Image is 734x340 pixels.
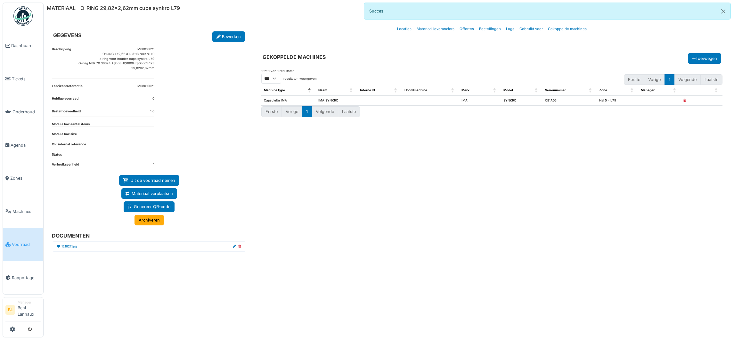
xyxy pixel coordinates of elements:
[641,88,655,92] span: Manager
[52,162,79,170] dt: Verbruikseenheid
[318,88,327,92] span: Naam
[716,3,730,20] button: Close
[3,62,43,96] a: Tickets
[52,47,71,78] dt: Beschrijving
[18,300,41,320] li: Beni Lannaux
[135,215,164,225] a: Archiveren
[631,85,634,95] span: Zone: Activate to sort
[302,106,312,117] button: 1
[10,175,41,181] span: Zones
[52,142,86,147] dt: Old internal reference
[414,21,457,36] a: Materiaal leveranciers
[3,195,43,228] a: Machines
[52,109,81,117] dt: Bestelhoeveelheid
[501,95,542,106] td: SYNKRO
[52,122,90,127] dt: Modula box aantal items
[53,32,81,38] h6: GEGEVENS
[261,69,295,74] div: 1 tot 1 van 1 resultaten
[3,95,43,129] a: Onderhoud
[394,85,398,95] span: Interne ID: Activate to sort
[124,201,175,212] a: Genereer QR-code
[13,6,33,26] img: Badge_color-CXgf-gQk.svg
[599,88,607,92] span: Zone
[52,84,83,91] dt: Fabrikantreferentie
[150,109,154,114] dd: 1.0
[153,162,154,167] dd: 1
[3,261,43,295] a: Rapportage
[263,54,326,60] h6: GEKOPPELDE MACHINES
[542,95,597,106] td: CB1A05
[364,3,731,20] div: Succes
[137,84,154,89] dd: M08010021
[5,305,15,315] li: BL
[119,175,179,186] a: Uit de voorraad nemen
[451,85,455,95] span: Hoofdmachine: Activate to sort
[12,76,41,82] span: Tickets
[52,132,77,137] dt: Modula box size
[477,21,503,36] a: Bestellingen
[316,95,357,106] td: IMA SYNKRO
[261,106,722,117] nav: pagination
[545,88,566,92] span: Serienummer
[61,244,77,249] a: 121627.jpg
[52,152,62,157] dt: Status
[12,241,41,247] span: Voorraad
[3,228,43,261] a: Voorraad
[404,88,427,92] span: Hoofdmachine
[589,85,593,95] span: Serienummer: Activate to sort
[459,95,501,106] td: IMA
[715,85,719,95] span: : Activate to sort
[308,85,312,95] span: Machine type: Activate to invert sorting
[152,96,154,101] dd: 0
[18,300,41,305] div: Manager
[71,47,154,70] p: M08010021 O-RING T=2,62 :OR 3118 NBR NT70 o ring voor houder cups synkro L79 O-ring NBR 70 36624 ...
[3,129,43,162] a: Agenda
[121,188,177,199] a: Materiaal verplaatsen
[264,88,285,92] span: Machine type
[11,142,41,148] span: Agenda
[11,43,41,49] span: Dashboard
[673,85,677,95] span: Manager : Activate to sort
[688,53,721,64] button: Toevoegen
[545,21,589,36] a: Gekoppelde machines
[12,208,41,215] span: Machines
[5,300,41,321] a: BL ManagerBeni Lannaux
[517,21,545,36] a: Gebruikt voor
[503,88,513,92] span: Model
[597,95,638,106] td: Hal 5 - L79
[212,31,245,42] a: Bewerken
[12,275,41,281] span: Rapportage
[665,74,674,85] button: 1
[283,77,317,81] label: resultaten weergeven
[624,74,722,85] nav: pagination
[395,21,414,36] a: Locaties
[360,88,375,92] span: Interne ID
[457,21,477,36] a: Offertes
[461,88,469,92] span: Merk
[12,109,41,115] span: Onderhoud
[503,21,517,36] a: Logs
[47,5,180,11] h6: MATERIAAL - O-RING 29,82x2,62mm cups synkro L79
[493,85,497,95] span: Merk: Activate to sort
[535,85,539,95] span: Model: Activate to sort
[3,29,43,62] a: Dashboard
[3,162,43,195] a: Zones
[52,96,78,104] dt: Huidige voorraad
[52,233,241,239] h6: DOCUMENTEN
[350,85,354,95] span: Naam: Activate to sort
[261,95,316,106] td: Capsulelijn IMA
